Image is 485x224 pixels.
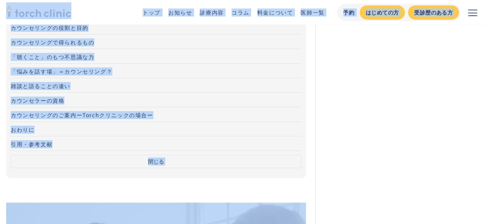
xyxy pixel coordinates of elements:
[232,8,250,16] a: コラム
[6,2,71,19] img: torch clinic
[360,5,405,20] a: はじめての方
[257,8,293,16] a: 料金について
[11,82,71,90] span: 雑談と語ることの違い
[11,38,94,46] span: カウンセリングで得られるもの
[6,5,71,19] a: home
[11,34,301,49] a: カウンセリングで得られるもの
[414,8,453,16] div: 受診歴のある方
[11,136,301,151] a: 引用・参考文献
[408,5,459,20] a: 受診歴のある方
[11,107,301,122] a: カウンセリングのご案内ーTorchクリニックの場合ー
[11,122,301,136] a: おわりに
[11,20,301,34] a: カウンセリングの役割と目的
[11,24,89,31] span: カウンセリングの役割と目的
[11,126,35,133] span: おわりに
[11,78,301,93] a: 雑談と語ることの違い
[11,155,301,168] button: 閉じる
[11,64,301,78] a: 「悩みを話す場」＝カウンセリング？
[11,96,64,104] span: カウンセラーの資格
[200,8,224,16] a: 診療内容
[343,8,355,16] div: 予約
[168,8,192,16] a: お知らせ
[366,8,399,16] div: はじめての方
[11,49,301,64] a: 「聴くこと」のもつ不思議な力
[11,93,301,107] a: カウンセラーの資格
[11,140,53,148] span: 引用・参考文献
[143,8,161,16] a: トップ
[11,67,112,75] span: 「悩みを話す場」＝カウンセリング？
[301,8,324,16] a: 医師一覧
[11,53,94,60] span: 「聴くこと」のもつ不思議な力
[11,111,153,119] span: カウンセリングのご案内ーTorchクリニックの場合ー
